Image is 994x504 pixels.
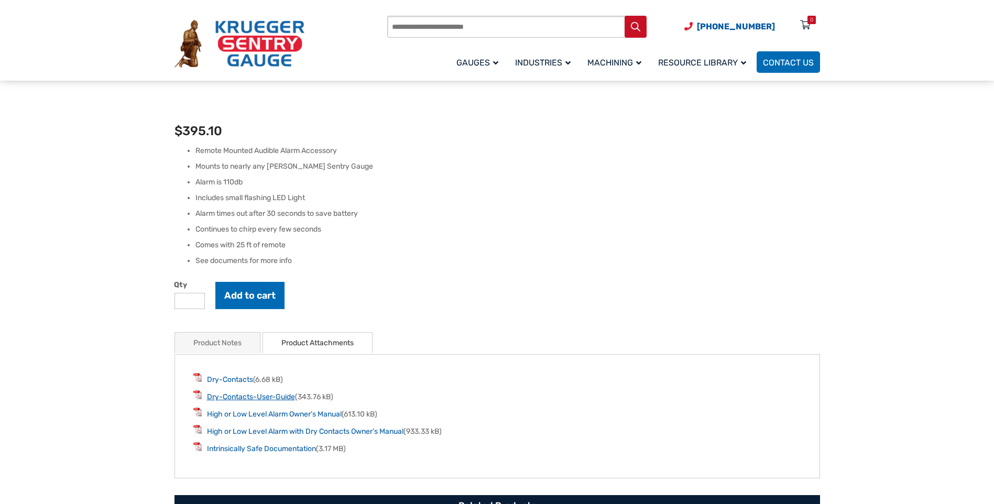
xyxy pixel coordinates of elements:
[509,50,581,74] a: Industries
[281,333,354,353] a: Product Attachments
[515,58,571,68] span: Industries
[193,425,801,437] li: (933.33 kB)
[810,16,813,24] div: 0
[195,209,820,219] li: Alarm times out after 30 seconds to save battery
[207,444,316,453] a: Intrinsically Safe Documentation
[195,256,820,266] li: See documents for more info
[195,177,820,188] li: Alarm is 110db
[763,58,814,68] span: Contact Us
[207,375,253,384] a: Dry-Contacts
[450,50,509,74] a: Gauges
[207,392,295,401] a: Dry-Contacts-User-Guide
[587,58,641,68] span: Machining
[697,21,775,31] span: [PHONE_NUMBER]
[193,408,801,420] li: (613.10 kB)
[193,442,801,454] li: (3.17 MB)
[174,293,205,309] input: Product quantity
[174,20,304,68] img: Krueger Sentry Gauge
[684,20,775,33] a: Phone Number (920) 434-8860
[174,124,182,138] span: $
[193,373,801,385] li: (6.68 kB)
[195,193,820,203] li: Includes small flashing LED Light
[193,333,242,353] a: Product Notes
[195,146,820,156] li: Remote Mounted Audible Alarm Accessory
[193,390,801,402] li: (343.76 kB)
[195,240,820,250] li: Comes with 25 ft of remote
[581,50,652,74] a: Machining
[207,427,403,436] a: High or Low Level Alarm with Dry Contacts Owner’s Manual
[456,58,498,68] span: Gauges
[195,161,820,172] li: Mounts to nearly any [PERSON_NAME] Sentry Gauge
[215,282,285,309] button: Add to cart
[207,410,342,419] a: High or Low Level Alarm Owner’s Manual
[652,50,757,74] a: Resource Library
[195,224,820,235] li: Continues to chirp every few seconds
[174,124,222,138] bdi: 395.10
[757,51,820,73] a: Contact Us
[658,58,746,68] span: Resource Library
